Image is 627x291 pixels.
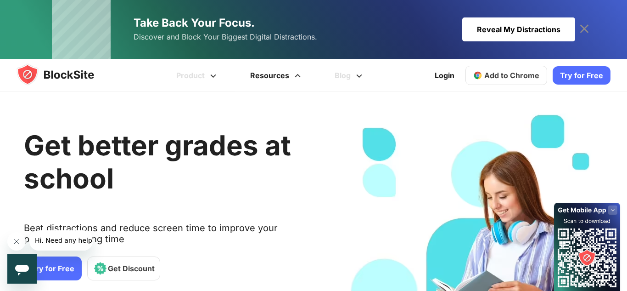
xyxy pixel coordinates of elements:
[87,257,160,280] a: Get Discount
[29,230,93,251] iframe: Message from company
[465,66,547,85] a: Add to Chrome
[161,59,235,92] a: Product
[24,257,82,280] a: Try for Free
[473,71,482,80] img: chrome-icon.svg
[134,16,255,29] span: Take Back Your Focus.
[24,223,317,252] text: Beat distractions and reduce screen time to improve your precious studying time
[134,30,317,44] span: Discover and Block Your Biggest Digital Distractions.
[553,66,610,85] a: Try for Free
[7,254,37,284] iframe: Button to launch messaging window
[462,17,575,41] div: Reveal My Distractions
[24,129,317,195] h2: Get better grades at school
[484,71,539,80] span: Add to Chrome
[6,6,66,14] span: Hi. Need any help?
[235,59,319,92] a: Resources
[319,59,381,92] a: Blog
[7,232,26,251] iframe: Close message
[429,64,460,86] a: Login
[17,63,112,86] img: blocksite-icon.5d769676.svg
